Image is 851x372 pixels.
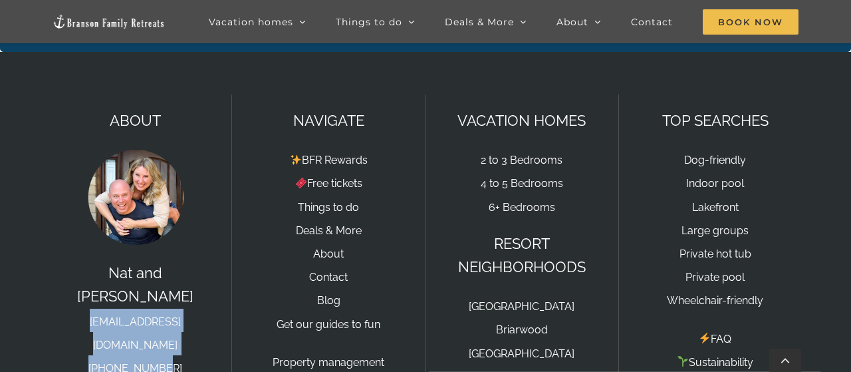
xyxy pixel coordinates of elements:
[699,333,731,345] a: FAQ
[632,109,799,132] p: TOP SEARCHES
[90,315,181,351] a: [EMAIL_ADDRESS][DOMAIN_NAME]
[439,232,605,279] p: RESORT NEIGHBORHOODS
[556,17,588,27] span: About
[86,147,185,247] img: Nat and Tyann
[677,356,688,367] img: 🌱
[296,178,306,188] img: 🎟️
[686,177,744,190] a: Indoor pool
[469,300,574,313] a: [GEOGRAPHIC_DATA]
[481,177,563,190] a: 4 to 5 Bedrooms
[685,271,745,283] a: Private pool
[439,109,605,132] p: VACATION HOMES
[336,17,402,27] span: Things to do
[53,109,219,132] p: ABOUT
[317,294,340,307] a: Blog
[684,154,746,166] a: Dog-friendly
[298,201,359,214] a: Things to do
[53,14,166,29] img: Branson Family Retreats Logo
[481,154,562,166] a: 2 to 3 Bedrooms
[699,333,710,343] img: ⚡️
[445,17,514,27] span: Deals & More
[313,248,344,260] a: About
[631,17,673,27] span: Contact
[290,154,368,166] a: BFR Rewards
[273,356,384,369] a: Property management
[703,9,798,35] span: Book Now
[489,201,555,214] a: 6+ Bedrooms
[291,154,301,165] img: ✨
[681,224,749,237] a: Large groups
[679,248,751,260] a: Private hot tub
[469,347,574,360] a: [GEOGRAPHIC_DATA]
[295,177,362,190] a: Free tickets
[309,271,348,283] a: Contact
[677,356,753,369] a: Sustainability
[209,17,293,27] span: Vacation homes
[692,201,739,214] a: Lakefront
[296,224,362,237] a: Deals & More
[277,318,380,331] a: Get our guides to fun
[667,294,763,307] a: Wheelchair-friendly
[496,323,548,336] a: Briarwood
[245,109,412,132] p: NAVIGATE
